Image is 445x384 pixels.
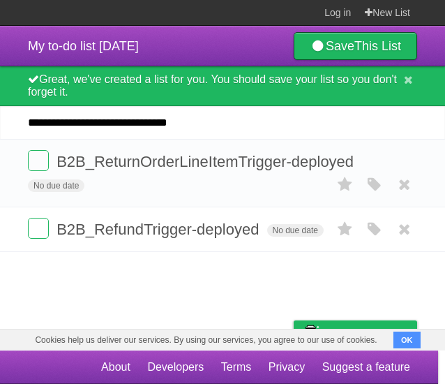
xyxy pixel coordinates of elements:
[301,321,319,345] img: Buy me a coffee
[294,320,417,346] a: Buy me a coffee
[323,321,410,346] span: Buy me a coffee
[28,39,139,53] span: My to-do list [DATE]
[56,221,262,238] span: B2B_RefundTrigger-deployed
[354,39,401,53] b: This List
[28,179,84,192] span: No due date
[21,330,391,350] span: Cookies help us deliver our services. By using our services, you agree to our use of cookies.
[294,32,417,60] a: SaveThis List
[332,173,359,196] label: Star task
[332,218,359,241] label: Star task
[56,153,357,170] span: B2B_ReturnOrderLineItemTrigger-deployed
[221,354,252,381] a: Terms
[101,354,130,381] a: About
[28,150,49,171] label: Done
[267,224,324,237] span: No due date
[393,332,421,348] button: OK
[269,354,305,381] a: Privacy
[322,354,410,381] a: Suggest a feature
[147,354,204,381] a: Developers
[28,218,49,239] label: Done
